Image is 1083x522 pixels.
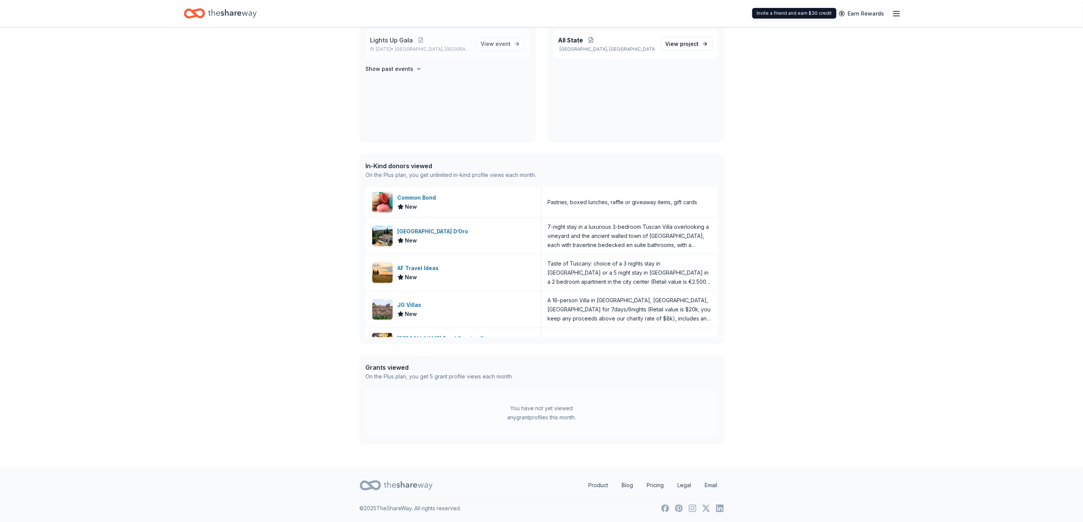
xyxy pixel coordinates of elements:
a: Email [699,478,724,493]
span: New [405,202,417,211]
img: Image for Gordon Food Service Store [372,333,393,353]
img: Image for Common Bond [372,192,393,213]
a: Earn Rewards [834,7,889,20]
a: View event [476,37,525,51]
a: Pricing [641,478,670,493]
a: Legal [672,478,697,493]
span: View [481,39,511,48]
a: Product [583,478,614,493]
div: A 16-person Villa in [GEOGRAPHIC_DATA], [GEOGRAPHIC_DATA], [GEOGRAPHIC_DATA] for 7days/6nights (R... [548,296,712,323]
p: © 2025 TheShareWay. All rights reserved. [360,504,461,513]
p: [GEOGRAPHIC_DATA], [GEOGRAPHIC_DATA] [558,46,655,52]
h4: Show past events [366,64,414,73]
span: New [405,236,417,245]
a: View project [661,37,713,51]
div: Pastries, boxed lunches, raffle or giveaway items, gift cards [548,198,697,207]
span: All State [558,36,583,45]
button: Show past events [366,64,422,73]
span: Lights Up Gala [370,36,413,45]
div: [GEOGRAPHIC_DATA] D’Oro [398,227,472,236]
div: Common Bond [398,193,439,202]
a: Home [184,5,257,22]
div: Grants viewed [366,363,513,372]
span: project [680,41,699,47]
div: In-Kind donors viewed [366,161,536,170]
a: Blog [616,478,639,493]
img: Image for Villa Sogni D’Oro [372,226,393,246]
img: Image for AF Travel Ideas [372,263,393,283]
div: On the Plus plan, you get unlimited in-kind profile views each month. [366,170,536,180]
div: You have not yet viewed any grant profiles this month. [494,404,589,422]
span: [GEOGRAPHIC_DATA], [GEOGRAPHIC_DATA] [395,46,470,52]
p: [DATE] • [370,46,470,52]
span: New [405,273,417,282]
span: event [496,41,511,47]
img: Image for JG Villas [372,299,393,320]
div: On the Plus plan, you get 5 grant profile views each month. [366,372,513,381]
span: View [666,39,699,48]
div: AF Travel Ideas [398,264,442,273]
div: 7-night stay in a luxurious 3-bedroom Tuscan Villa overlooking a vineyard and the ancient walled ... [548,222,712,250]
span: New [405,309,417,319]
div: JG Villas [398,300,425,309]
div: Invite a friend and earn $30 credit [752,8,837,19]
div: [PERSON_NAME] Food Service Store [398,334,498,343]
nav: quick links [583,478,724,493]
div: Taste of Tuscany: choice of a 3 nights stay in [GEOGRAPHIC_DATA] or a 5 night stay in [GEOGRAPHIC... [548,259,712,286]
